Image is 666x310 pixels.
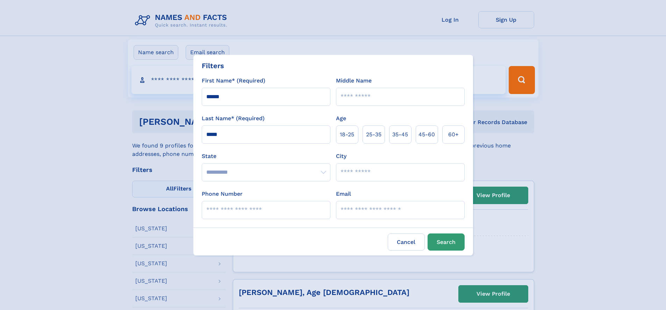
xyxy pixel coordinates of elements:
label: State [202,152,330,160]
span: 25‑35 [366,130,381,139]
label: Cancel [388,233,425,251]
span: 60+ [448,130,459,139]
span: 45‑60 [418,130,435,139]
label: Last Name* (Required) [202,114,265,123]
label: City [336,152,346,160]
label: Middle Name [336,77,372,85]
label: Email [336,190,351,198]
span: 35‑45 [392,130,408,139]
button: Search [428,233,465,251]
span: 18‑25 [340,130,354,139]
label: Phone Number [202,190,243,198]
div: Filters [202,60,224,71]
label: Age [336,114,346,123]
label: First Name* (Required) [202,77,265,85]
